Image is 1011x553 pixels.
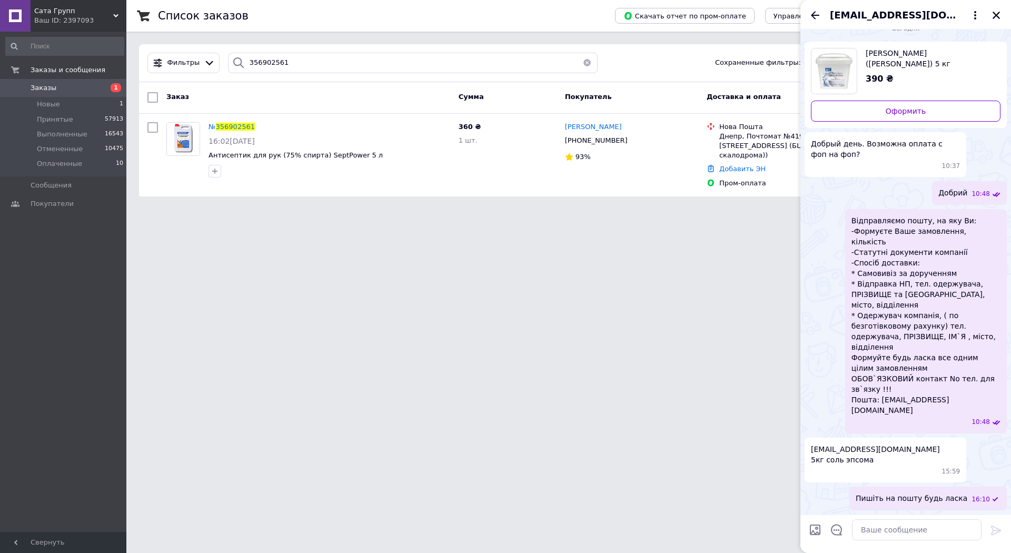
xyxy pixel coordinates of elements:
[813,48,855,94] img: 6445653562_w640_h640_sol-epsoma-sulfat.jpg
[715,58,801,68] span: Сохраненные фильтры:
[565,122,622,132] a: [PERSON_NAME]
[623,11,746,21] span: Скачать отчет по пром-оплате
[938,187,967,199] span: Добрий
[31,65,105,75] span: Заказы и сообщения
[811,139,960,160] span: Добрый день. Возможна оплата с фоп на фоп?
[158,9,249,22] h1: Список заказов
[209,137,255,145] span: 16:02[DATE]
[830,8,960,22] span: [EMAIL_ADDRESS][DOMAIN_NAME]
[31,181,72,190] span: Сообщения
[105,130,123,139] span: 16543
[830,8,982,22] button: [EMAIL_ADDRESS][DOMAIN_NAME]
[942,467,960,476] span: 15:59 12.08.2025
[459,123,481,131] span: 360 ₴
[707,93,781,101] span: Доставка и оплата
[34,16,126,25] div: Ваш ID: 2397093
[166,93,189,101] span: Заказ
[209,123,255,131] a: №356902561
[116,159,123,169] span: 10
[105,115,123,124] span: 57913
[37,159,82,169] span: Оплаченные
[576,153,591,161] span: 93%
[866,48,992,69] span: [PERSON_NAME] ([PERSON_NAME]) 5 кг
[565,93,612,101] span: Покупатель
[719,122,868,132] div: Нова Пошта
[209,123,216,131] span: №
[31,199,74,209] span: Покупатели
[972,190,990,199] span: 10:48 12.08.2025
[209,151,383,159] a: Антисептик для рук (75% спирта) SeptPower 5 л
[830,523,844,537] button: Открыть шаблоны ответов
[228,53,598,73] input: Поиск по номеру заказа, ФИО покупателя, номеру телефона, Email, номеру накладной
[565,123,622,131] span: [PERSON_NAME]
[459,93,484,101] span: Сумма
[972,495,990,504] span: 16:10 12.08.2025
[719,179,868,188] div: Пром-оплата
[167,123,200,155] img: Фото товару
[34,6,113,16] span: Сата Групп
[809,9,821,22] button: Назад
[5,37,124,56] input: Поиск
[972,418,990,427] span: 10:48 12.08.2025
[167,58,200,68] span: Фильтры
[942,162,960,171] span: 10:37 12.08.2025
[811,444,940,465] span: [EMAIL_ADDRESS][DOMAIN_NAME] 5кг соль эпсома
[866,74,894,84] span: 390 ₴
[990,9,1003,22] button: Закрыть
[459,136,478,144] span: 1 шт.
[851,215,1000,416] span: Відправляємо пошту, на яку Ви: -Формуєте Ваше замовлення, кількість -Статутні документи компанії ...
[856,493,967,504] span: Пишіть на пошту будь ласка
[577,53,598,73] button: Очистить
[111,83,121,92] span: 1
[37,100,60,109] span: Новые
[31,83,56,93] span: Заказы
[37,144,83,154] span: Отмененные
[811,48,1000,94] a: Посмотреть товар
[120,100,123,109] span: 1
[216,123,255,131] span: 356902561
[565,136,628,144] span: [PHONE_NUMBER]
[37,130,87,139] span: Выполненные
[774,12,856,20] span: Управление статусами
[105,144,123,154] span: 10475
[811,101,1000,122] a: Оформить
[615,8,755,24] button: Скачать отчет по пром-оплате
[166,122,200,156] a: Фото товару
[719,165,766,173] a: Добавить ЭН
[719,132,868,161] div: Днепр, Почтомат №41943: ул. [STREET_ADDRESS] (БЦ "Fabrika" (возле скалодрома))
[765,8,865,24] button: Управление статусами
[37,115,73,124] span: Принятые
